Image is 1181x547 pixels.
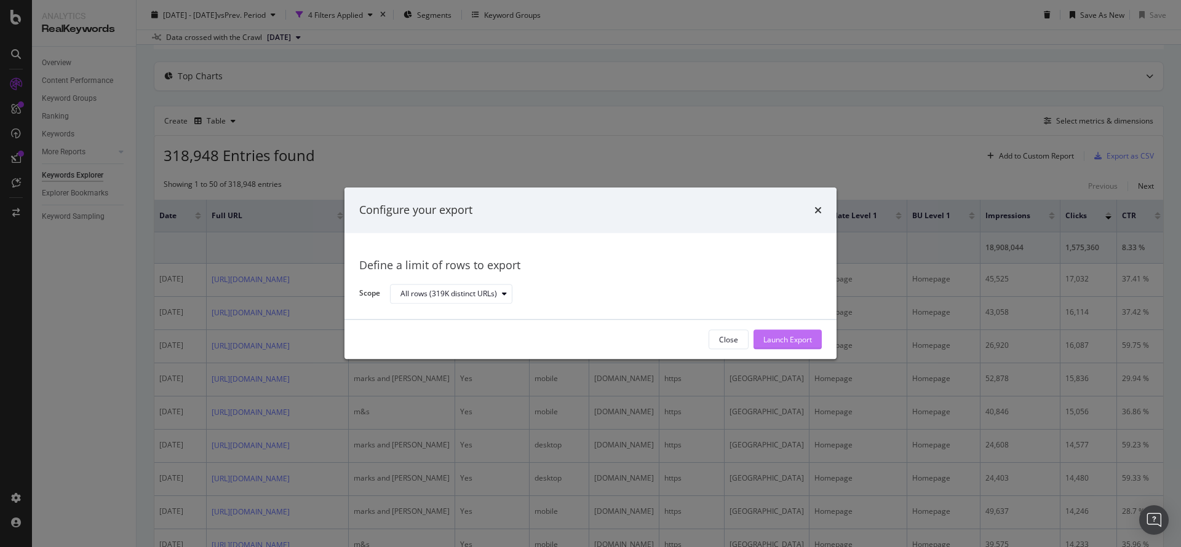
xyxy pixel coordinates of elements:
div: Define a limit of rows to export [359,258,822,273]
div: Open Intercom Messenger [1139,505,1169,535]
label: Scope [359,288,380,302]
div: Launch Export [763,334,812,345]
div: Close [719,334,738,345]
div: Configure your export [359,202,472,218]
button: Close [709,330,749,350]
div: All rows (319K distinct URLs) [400,290,497,297]
div: times [814,202,822,218]
div: modal [344,187,837,359]
button: All rows (319K distinct URLs) [390,284,512,304]
button: Launch Export [754,330,822,350]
